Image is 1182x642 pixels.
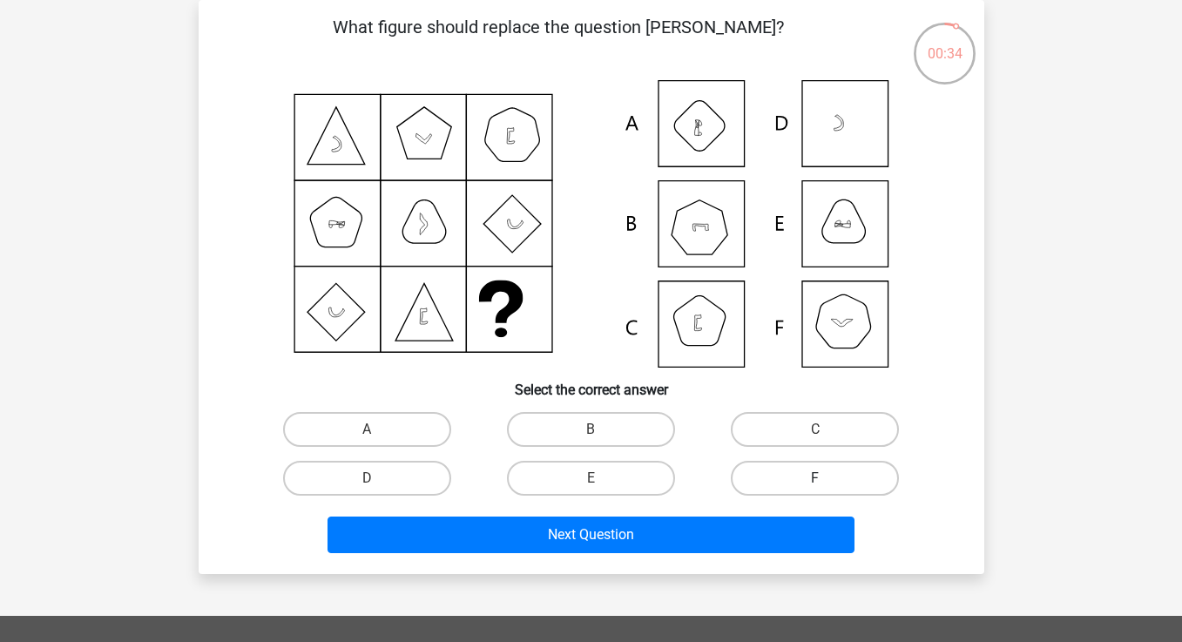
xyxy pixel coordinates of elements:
label: D [283,461,451,496]
label: A [283,412,451,447]
label: F [731,461,899,496]
label: E [507,461,675,496]
div: 00:34 [912,21,977,64]
label: B [507,412,675,447]
label: C [731,412,899,447]
p: What figure should replace the question [PERSON_NAME]? [226,14,891,66]
button: Next Question [328,517,854,553]
h6: Select the correct answer [226,368,956,398]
